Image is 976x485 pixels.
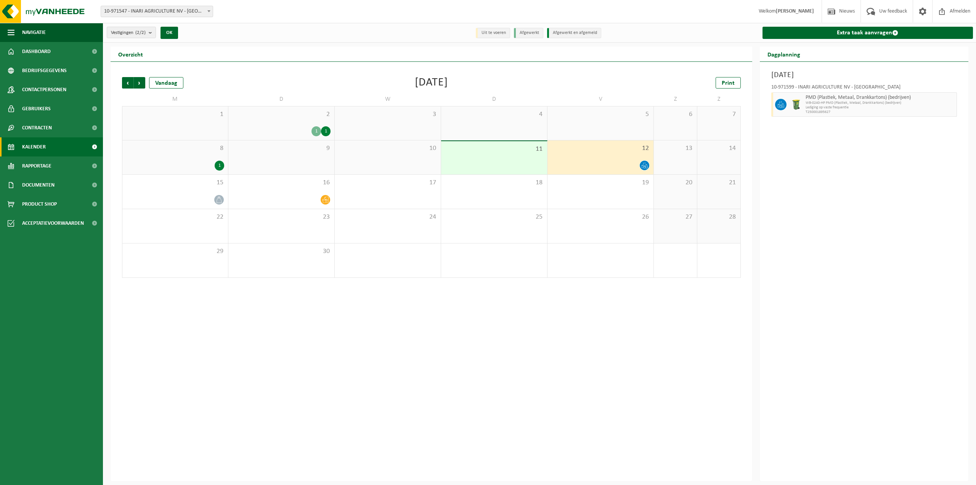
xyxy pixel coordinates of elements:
[806,110,955,114] span: T250001895627
[111,27,146,39] span: Vestigingen
[311,126,321,136] div: 1
[551,110,650,119] span: 5
[122,77,133,89] span: Vorige
[760,47,808,61] h2: Dagplanning
[658,213,693,221] span: 27
[658,110,693,119] span: 6
[126,144,224,153] span: 8
[161,27,178,39] button: OK
[22,42,51,61] span: Dashboard
[321,126,331,136] div: 1
[551,144,650,153] span: 12
[22,118,52,137] span: Contracten
[232,213,331,221] span: 23
[771,85,957,92] div: 10-971599 - INARI AGRICULTURE NV - [GEOGRAPHIC_DATA]
[701,110,737,119] span: 7
[697,92,741,106] td: Z
[111,47,151,61] h2: Overzicht
[107,27,156,38] button: Vestigingen(2/2)
[134,77,145,89] span: Volgende
[701,213,737,221] span: 28
[445,179,543,187] span: 18
[806,101,955,105] span: WB-0240-HP PMD (Plastiek, Metaal, Drankkartons) (bedrijven)
[232,247,331,256] span: 30
[547,28,601,38] li: Afgewerkt en afgemeld
[339,110,437,119] span: 3
[762,27,973,39] a: Extra taak aanvragen
[122,92,228,106] td: M
[126,110,224,119] span: 1
[658,144,693,153] span: 13
[445,213,543,221] span: 25
[776,8,814,14] strong: [PERSON_NAME]
[339,213,437,221] span: 24
[22,61,67,80] span: Bedrijfsgegevens
[232,110,331,119] span: 2
[339,179,437,187] span: 17
[22,195,57,214] span: Product Shop
[658,179,693,187] span: 20
[716,77,741,89] a: Print
[722,80,735,86] span: Print
[22,156,51,176] span: Rapportage
[701,144,737,153] span: 14
[22,176,55,195] span: Documenten
[22,99,51,118] span: Gebruikers
[771,69,957,81] h3: [DATE]
[445,110,543,119] span: 4
[232,179,331,187] span: 16
[547,92,654,106] td: V
[701,179,737,187] span: 21
[232,144,331,153] span: 9
[339,144,437,153] span: 10
[126,247,224,256] span: 29
[22,137,46,156] span: Kalender
[22,23,46,42] span: Navigatie
[126,213,224,221] span: 22
[149,77,183,89] div: Vandaag
[551,179,650,187] span: 19
[335,92,441,106] td: W
[806,95,955,101] span: PMD (Plastiek, Metaal, Drankkartons) (bedrijven)
[476,28,510,38] li: Uit te voeren
[551,213,650,221] span: 26
[654,92,697,106] td: Z
[806,105,955,110] span: Lediging op vaste frequentie
[441,92,547,106] td: D
[101,6,213,17] span: 10-971547 - INARI AGRICULTURE NV - DEINZE
[514,28,543,38] li: Afgewerkt
[445,145,543,153] span: 11
[135,30,146,35] count: (2/2)
[790,99,802,110] img: WB-0240-HPE-GN-50
[215,161,224,171] div: 1
[228,92,335,106] td: D
[22,214,84,233] span: Acceptatievoorwaarden
[22,80,66,99] span: Contactpersonen
[126,179,224,187] span: 15
[415,77,448,89] div: [DATE]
